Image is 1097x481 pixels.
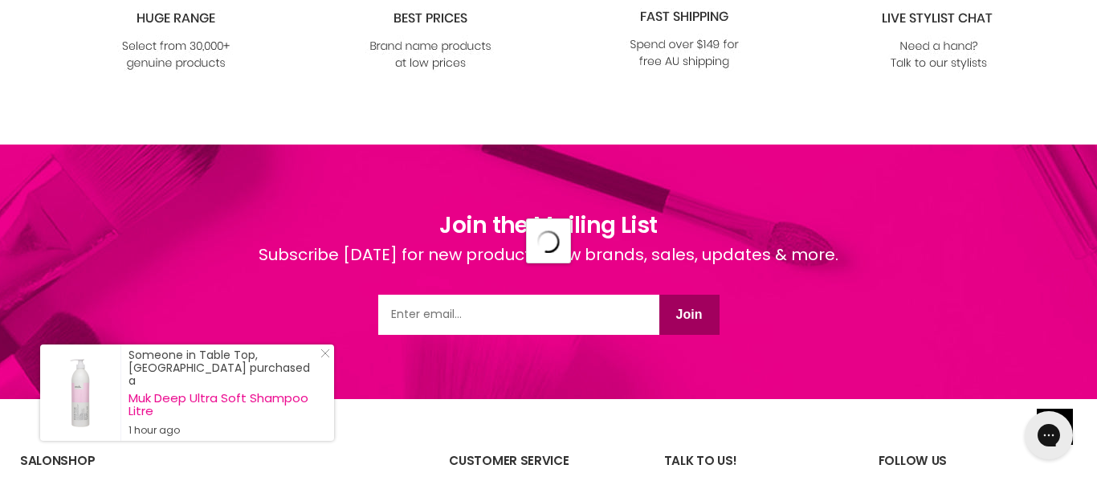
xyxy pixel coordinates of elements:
button: Join [659,295,720,335]
iframe: Gorgias live chat messenger [1017,406,1081,465]
div: Someone in Table Top, [GEOGRAPHIC_DATA] purchased a [128,349,318,437]
h1: Join the Mailing List [259,209,838,243]
a: Visit product page [40,344,120,441]
svg: Close Icon [320,349,330,358]
small: 1 hour ago [128,424,318,437]
a: Close Notification [314,349,330,365]
input: Email [378,295,659,335]
a: Muk Deep Ultra Soft Shampoo Litre [128,392,318,418]
div: Subscribe [DATE] for new products, new brands, sales, updates & more. [259,243,838,295]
